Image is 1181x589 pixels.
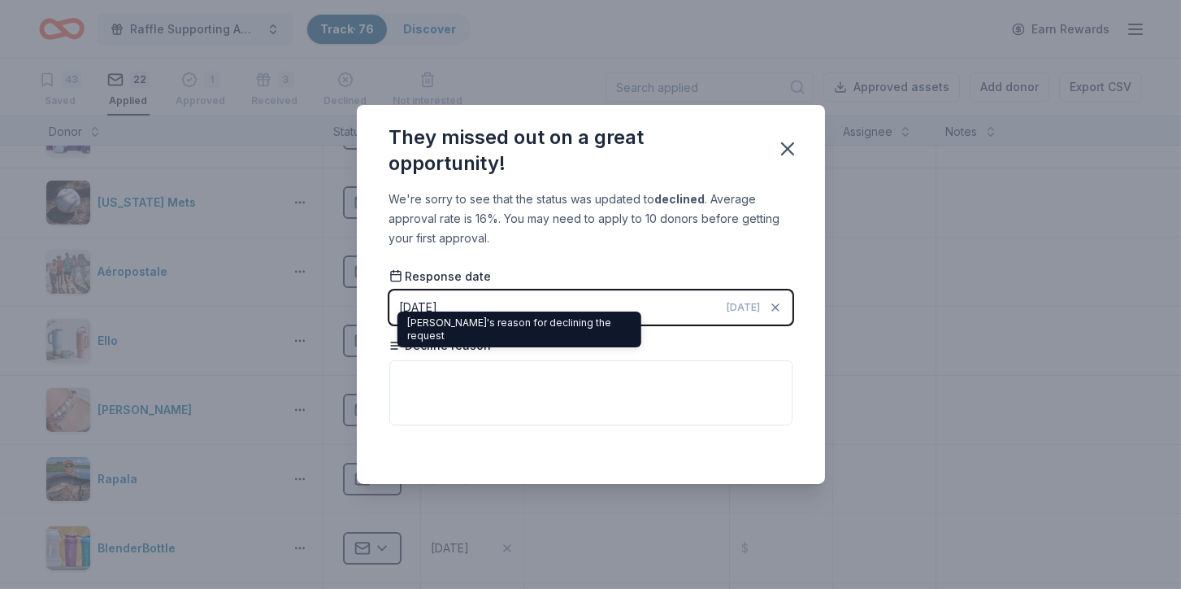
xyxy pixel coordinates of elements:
div: They missed out on a great opportunity! [389,124,757,177]
div: We're sorry to see that the status was updated to . Average approval rate is 16%. You may need to... [389,190,792,248]
span: Response date [389,268,492,285]
button: [DATE][DATE] [389,290,792,325]
span: [DATE] [727,301,761,314]
div: [PERSON_NAME]'s reason for declining the request [397,312,641,347]
div: [DATE] [400,298,438,317]
span: Decline reason [389,338,492,354]
b: declined [655,192,706,206]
